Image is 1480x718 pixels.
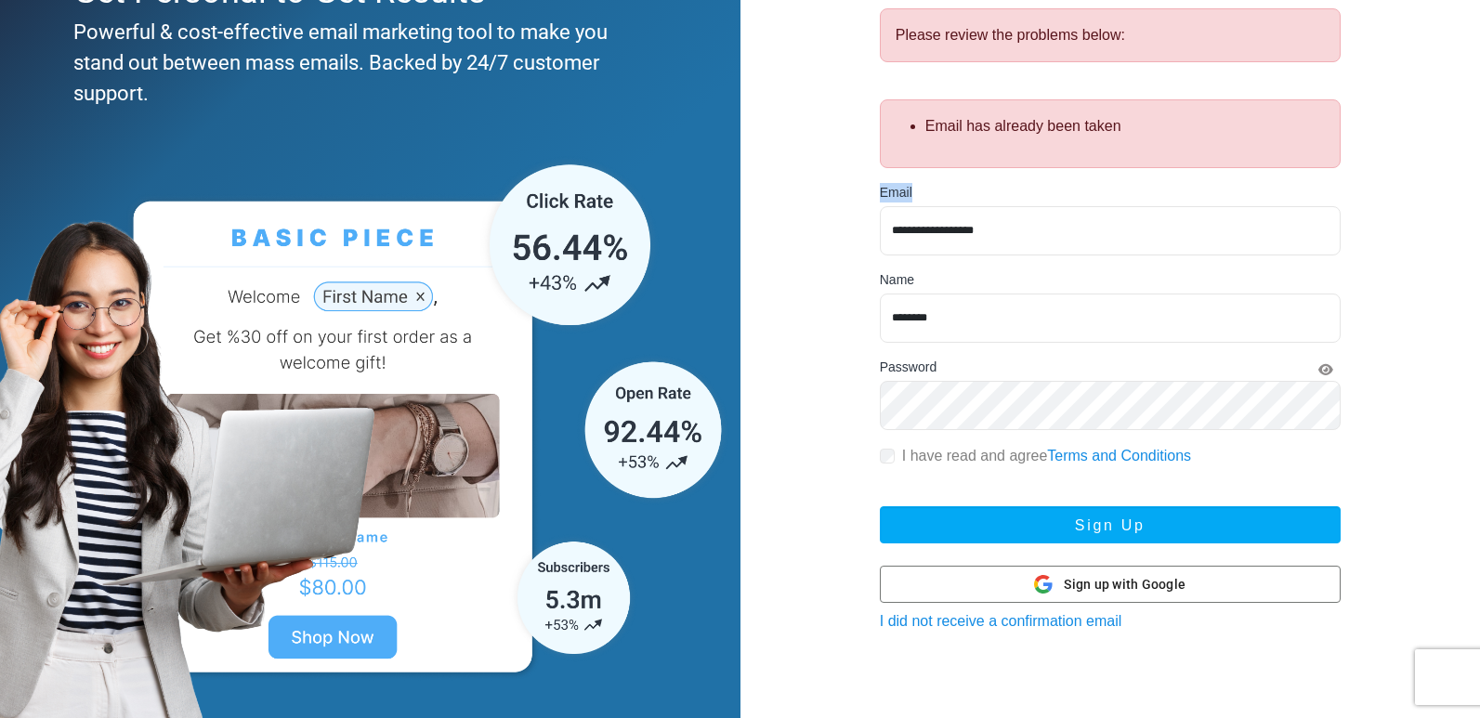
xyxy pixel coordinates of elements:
label: Email [880,183,912,202]
span: Sign up with Google [1064,575,1185,594]
a: I did not receive a confirmation email [880,613,1122,629]
a: Terms and Conditions [1047,448,1191,463]
div: Please review the problems below: [880,8,1341,62]
button: Sign up with Google [880,566,1341,603]
i: Show Password [1318,363,1333,376]
div: Powerful & cost-effective email marketing tool to make you stand out between mass emails. Backed ... [73,17,658,109]
li: Email has already been taken [925,115,1325,137]
button: Sign Up [880,506,1341,543]
label: Password [880,358,936,377]
label: I have read and agree [902,445,1191,467]
label: Name [880,270,914,290]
